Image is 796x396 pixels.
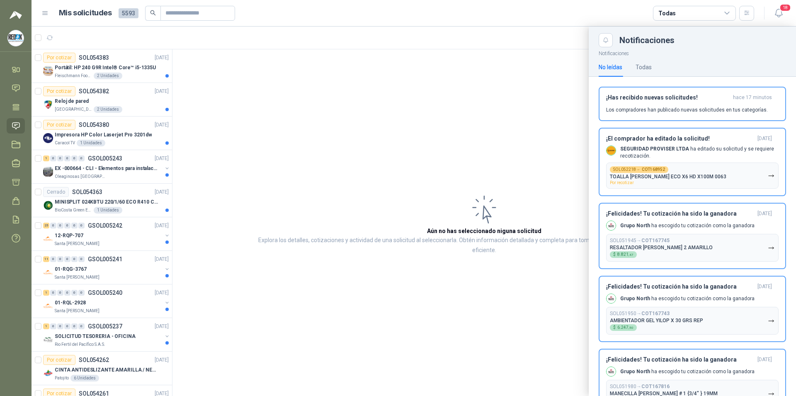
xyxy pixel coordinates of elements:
button: SOL051950→COT167743AMBIENTADOR GEL YILOP X 30 GRS REP$6.247,50 [606,307,779,335]
p: ha escogido tu cotización como la ganadora [620,368,755,375]
b: COT167745 [641,238,670,243]
button: ¡El comprador ha editado la solicitud![DATE] Company LogoSEGURIDAD PROVISER LTDA ha editado su so... [599,128,786,197]
p: Notificaciones [589,47,796,58]
img: Company Logo [607,146,616,155]
span: 5593 [119,8,138,18]
b: Grupo North [620,369,650,374]
img: Company Logo [607,294,616,303]
p: SOL051950 → [610,311,670,317]
p: ha escogido tu cotización como la ganadora [620,222,755,229]
span: ,47 [629,253,633,257]
h3: ¡Felicidades! Tu cotización ha sido la ganadora [606,356,754,363]
span: ,50 [629,326,633,330]
b: SEGURIDAD PROVISER LTDA [620,146,689,152]
span: hace 17 minutos [733,94,772,101]
b: Grupo North [620,223,650,228]
p: ha editado su solicitud y se requiere recotización. [620,146,779,160]
p: Los compradores han publicado nuevas solicitudes en tus categorías. [606,106,768,114]
b: COT167816 [641,384,670,389]
b: COT168952 [642,168,665,172]
span: [DATE] [757,135,772,142]
img: Company Logo [607,221,616,230]
span: search [150,10,156,16]
div: SOL052218 → [610,166,668,173]
h1: Mis solicitudes [59,7,112,19]
h3: ¡El comprador ha editado la solicitud! [606,135,754,142]
button: ¡Felicidades! Tu cotización ha sido la ganadora[DATE] Company LogoGrupo North ha escogido tu coti... [599,276,786,342]
span: 6.247 [617,326,633,330]
div: No leídas [599,63,622,72]
p: AMBIENTADOR GEL YILOP X 30 GRS REP [610,318,703,323]
span: Por recotizar [610,180,634,185]
button: Close [599,33,613,47]
button: SOL052218→COT168952TOALLA [PERSON_NAME] ECO X6 HD X100M 0063Por recotizar [606,163,779,189]
h3: ¡Has recibido nuevas solicitudes! [606,94,730,101]
button: SOL051945→COT167745RESALTADOR [PERSON_NAME] 2 AMARILLO$8.821,47 [606,234,779,262]
p: RESALTADOR [PERSON_NAME] 2 AMARILLO [610,245,713,250]
b: COT167743 [641,311,670,316]
h3: ¡Felicidades! Tu cotización ha sido la ganadora [606,210,754,217]
div: $ [610,251,637,258]
button: 18 [771,6,786,21]
p: SOL051945 → [610,238,670,244]
button: ¡Felicidades! Tu cotización ha sido la ganadora[DATE] Company LogoGrupo North ha escogido tu coti... [599,203,786,269]
span: [DATE] [757,356,772,363]
img: Company Logo [607,367,616,376]
p: TOALLA [PERSON_NAME] ECO X6 HD X100M 0063 [610,174,726,180]
h3: ¡Felicidades! Tu cotización ha sido la ganadora [606,283,754,290]
div: Todas [636,63,652,72]
span: [DATE] [757,283,772,290]
div: $ [610,324,637,331]
button: ¡Has recibido nuevas solicitudes!hace 17 minutos Los compradores han publicado nuevas solicitudes... [599,87,786,121]
span: [DATE] [757,210,772,217]
p: SOL051980 → [610,384,670,390]
b: Grupo North [620,296,650,301]
div: Notificaciones [619,36,786,44]
div: Todas [658,9,676,18]
img: Company Logo [8,30,24,46]
span: 18 [779,4,791,12]
span: 8.821 [617,253,633,257]
img: Logo peakr [10,10,22,20]
p: ha escogido tu cotización como la ganadora [620,295,755,302]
